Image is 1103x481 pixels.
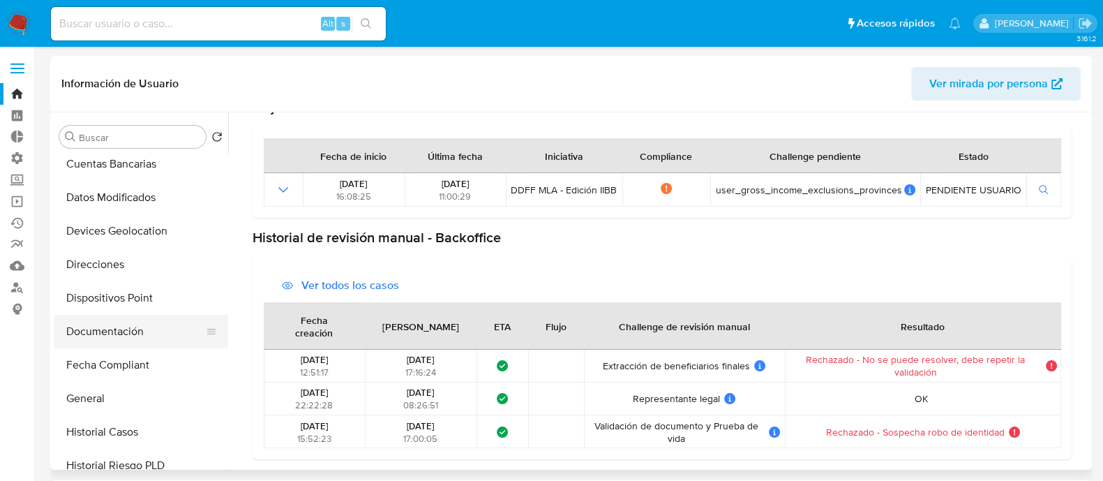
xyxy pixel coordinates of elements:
[54,147,228,181] button: Cuentas Bancarias
[857,16,935,31] span: Accesos rápidos
[61,77,179,91] h1: Información de Usuario
[352,14,380,34] button: search-icon
[994,17,1073,30] p: yanina.loff@mercadolibre.com
[51,15,386,33] input: Buscar usuario o caso...
[1078,16,1093,31] a: Salir
[54,248,228,281] button: Direcciones
[341,17,345,30] span: s
[54,181,228,214] button: Datos Modificados
[929,67,1048,101] span: Ver mirada por persona
[54,281,228,315] button: Dispositivos Point
[54,415,228,449] button: Historial Casos
[211,131,223,147] button: Volver al orden por defecto
[54,214,228,248] button: Devices Geolocation
[65,131,76,142] button: Buscar
[54,348,228,382] button: Fecha Compliant
[54,315,217,348] button: Documentación
[322,17,333,30] span: Alt
[54,382,228,415] button: General
[949,17,961,29] a: Notificaciones
[911,67,1081,101] button: Ver mirada por persona
[79,131,200,144] input: Buscar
